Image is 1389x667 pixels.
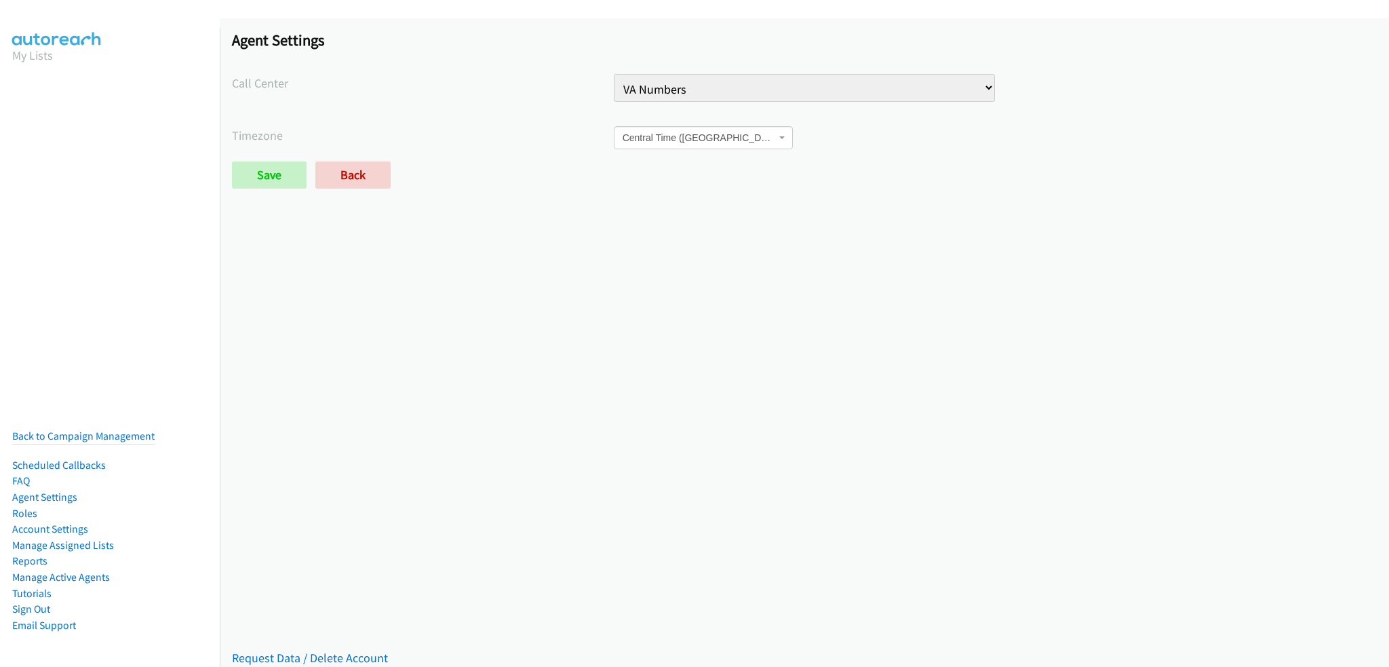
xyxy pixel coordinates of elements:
[12,587,52,600] a: Tutorials
[315,161,391,189] a: Back
[232,161,307,189] input: Save
[232,126,614,145] label: Timezone
[232,31,1377,50] h1: Agent Settings
[232,650,388,666] a: Request Data / Delete Account
[12,571,110,584] a: Manage Active Agents
[12,554,47,567] a: Reports
[12,522,88,535] a: Account Settings
[12,619,76,632] a: Email Support
[12,491,77,503] a: Agent Settings
[623,131,776,145] span: Central Time (US & Canada)
[232,74,614,92] label: Call Center
[12,47,53,63] a: My Lists
[12,459,106,472] a: Scheduled Callbacks
[12,507,37,520] a: Roles
[12,603,50,615] a: Sign Out
[12,430,155,442] a: Back to Campaign Management
[614,126,793,149] span: Central Time (US & Canada)
[12,474,30,487] a: FAQ
[12,539,114,552] a: Manage Assigned Lists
